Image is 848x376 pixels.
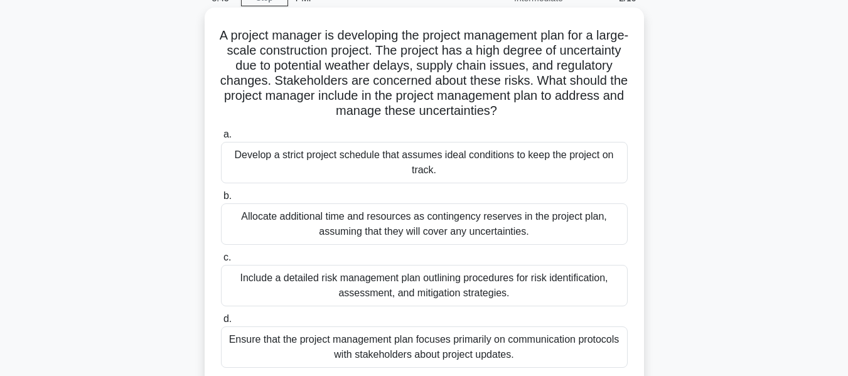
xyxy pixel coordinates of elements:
div: Develop a strict project schedule that assumes ideal conditions to keep the project on track. [221,142,628,183]
h5: A project manager is developing the project management plan for a large-scale construction projec... [220,28,629,119]
span: a. [223,129,232,139]
div: Ensure that the project management plan focuses primarily on communication protocols with stakeho... [221,326,628,368]
span: b. [223,190,232,201]
span: c. [223,252,231,262]
div: Include a detailed risk management plan outlining procedures for risk identification, assessment,... [221,265,628,306]
div: Allocate additional time and resources as contingency reserves in the project plan, assuming that... [221,203,628,245]
span: d. [223,313,232,324]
